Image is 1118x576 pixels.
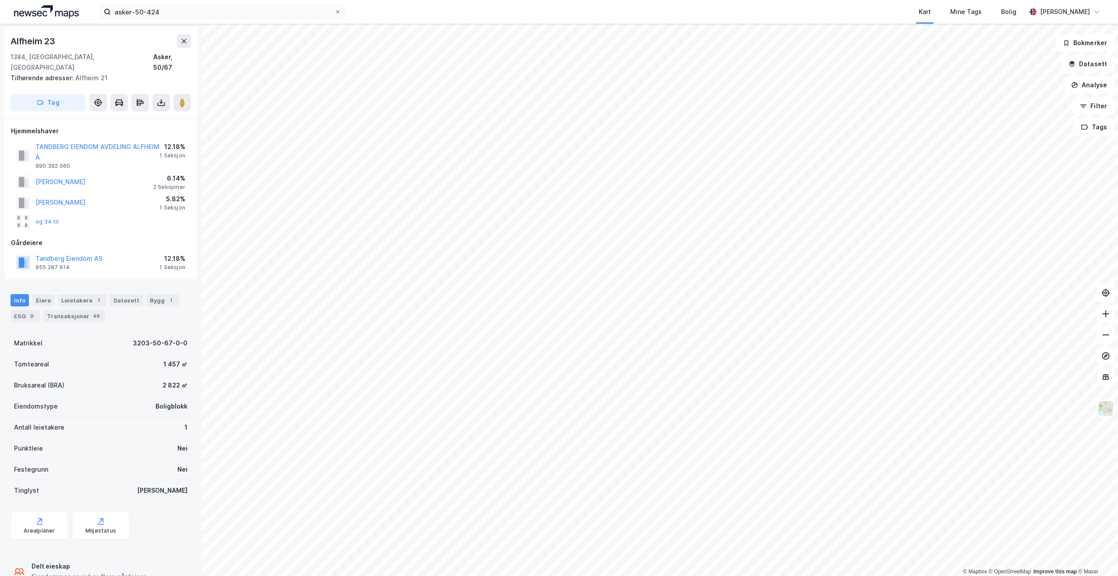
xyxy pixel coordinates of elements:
[28,312,36,320] div: 9
[1033,569,1077,575] a: Improve this map
[156,401,188,412] div: Boligblokk
[110,294,143,306] div: Datasett
[177,443,188,454] div: Nei
[14,485,39,496] div: Tinglyst
[146,294,179,306] div: Bygg
[14,464,48,475] div: Festegrunn
[11,126,191,136] div: Hjemmelshaver
[11,52,153,73] div: 1384, [GEOGRAPHIC_DATA], [GEOGRAPHIC_DATA]
[11,94,86,111] button: Tag
[32,561,146,572] div: Delt eieskap
[14,401,58,412] div: Eiendomstype
[163,380,188,391] div: 2 822 ㎡
[11,310,40,322] div: ESG
[11,294,29,306] div: Info
[43,310,105,322] div: Transaksjoner
[35,264,70,271] div: 955 287 614
[919,7,931,17] div: Kart
[11,34,57,48] div: Alfheim 23
[11,238,191,248] div: Gårdeiere
[153,52,191,73] div: Asker, 50/67
[1055,34,1114,52] button: Bokmerker
[133,338,188,348] div: 3203-50-67-0-0
[58,294,106,306] div: Leietakere
[35,163,70,170] div: 990 392 560
[14,422,64,433] div: Antall leietakere
[1001,7,1016,17] div: Bolig
[1097,400,1114,417] img: Z
[184,422,188,433] div: 1
[14,380,64,391] div: Bruksareal (BRA)
[963,569,987,575] a: Mapbox
[1064,76,1114,94] button: Analyse
[159,264,185,271] div: 1 Seksjon
[11,73,184,83] div: Alfheim 21
[14,338,42,348] div: Matrikkel
[14,359,49,370] div: Tomteareal
[163,359,188,370] div: 1 457 ㎡
[1074,118,1114,136] button: Tags
[177,464,188,475] div: Nei
[32,294,54,306] div: Eiere
[91,312,102,320] div: 49
[1061,55,1114,73] button: Datasett
[1074,534,1118,576] div: Kontrollprogram for chat
[14,5,79,18] img: logo.a4113a55bc3d86da70a041830d287a7e.svg
[137,485,188,496] div: [PERSON_NAME]
[94,296,103,305] div: 1
[153,173,185,184] div: 6.14%
[14,443,43,454] div: Punktleie
[159,204,185,211] div: 1 Seksjon
[989,569,1031,575] a: OpenStreetMap
[166,296,175,305] div: 1
[159,152,185,159] div: 1 Seksjon
[159,253,185,264] div: 12.18%
[111,5,334,18] input: Søk på adresse, matrikkel, gårdeiere, leietakere eller personer
[11,74,75,82] span: Tilhørende adresser:
[159,194,185,204] div: 5.82%
[153,184,185,191] div: 2 Seksjoner
[1074,534,1118,576] iframe: Chat Widget
[24,527,55,534] div: Arealplaner
[159,142,185,152] div: 12.18%
[950,7,982,17] div: Mine Tags
[1040,7,1090,17] div: [PERSON_NAME]
[85,527,116,534] div: Miljøstatus
[1072,97,1114,115] button: Filter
